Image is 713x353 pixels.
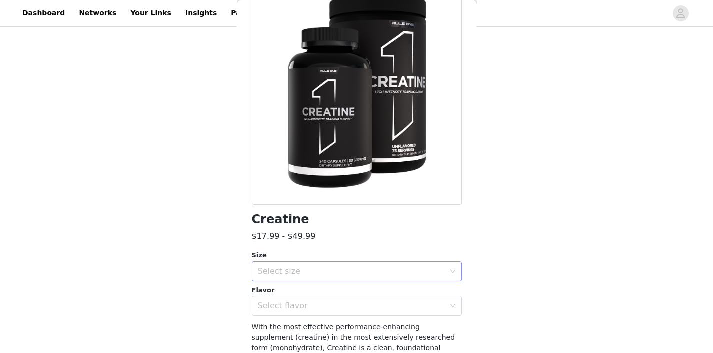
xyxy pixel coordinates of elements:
i: icon: down [450,303,456,310]
div: Flavor [252,285,462,295]
a: Payouts [225,2,268,24]
a: Networks [73,2,122,24]
a: Dashboard [16,2,71,24]
div: Size [252,250,462,260]
div: avatar [676,5,685,21]
a: Insights [179,2,223,24]
div: Select flavor [258,301,445,311]
h1: Creatine [252,213,309,226]
a: Your Links [124,2,177,24]
div: Select size [258,266,445,276]
h3: $17.99 - $49.99 [252,230,316,242]
i: icon: down [450,268,456,275]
